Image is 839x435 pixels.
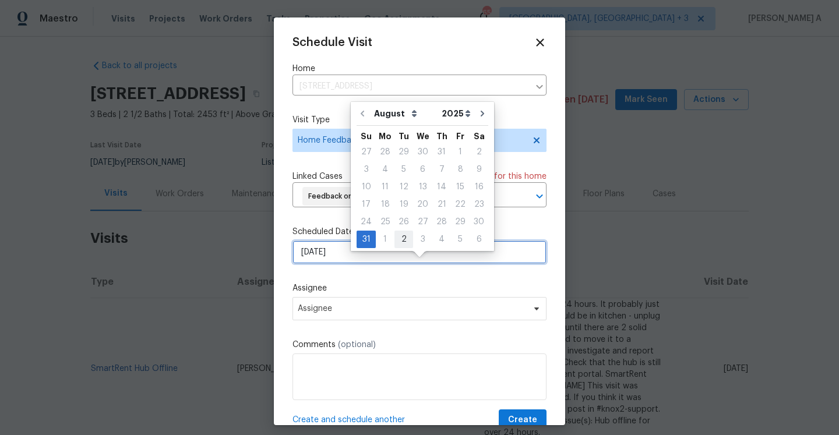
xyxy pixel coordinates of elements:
[432,196,451,213] div: 21
[394,178,413,196] div: Tue Aug 12 2025
[394,161,413,178] div: 5
[413,161,432,178] div: 6
[361,132,372,140] abbr: Sunday
[357,231,376,247] div: 31
[357,144,376,160] div: 27
[470,196,488,213] div: Sat Aug 23 2025
[292,114,547,126] label: Visit Type
[451,143,470,161] div: Fri Aug 01 2025
[432,144,451,160] div: 31
[357,178,376,196] div: Sun Aug 10 2025
[292,226,547,238] label: Scheduled Date
[357,214,376,230] div: 24
[432,231,451,247] div: 4
[451,214,470,230] div: 29
[394,144,413,160] div: 29
[354,102,371,125] button: Go to previous month
[394,196,413,213] div: 19
[302,187,436,206] div: Feedback on [STREET_ADDRESS]
[474,132,485,140] abbr: Saturday
[451,161,470,178] div: Fri Aug 08 2025
[292,77,529,96] input: Enter in an address
[451,178,470,196] div: Fri Aug 15 2025
[394,231,413,248] div: Tue Sep 02 2025
[508,413,537,427] span: Create
[451,213,470,231] div: Fri Aug 29 2025
[456,132,464,140] abbr: Friday
[292,414,405,426] span: Create and schedule another
[451,179,470,195] div: 15
[376,179,394,195] div: 11
[308,192,425,201] span: Feedback on [STREET_ADDRESS]
[470,179,488,195] div: 16
[357,161,376,178] div: 3
[432,161,451,178] div: Thu Aug 07 2025
[357,143,376,161] div: Sun Jul 27 2025
[432,196,451,213] div: Thu Aug 21 2025
[474,102,491,125] button: Go to next month
[376,196,394,213] div: 18
[376,214,394,230] div: 25
[451,196,470,213] div: Fri Aug 22 2025
[531,188,548,204] button: Open
[371,105,439,122] select: Month
[470,231,488,248] div: Sat Sep 06 2025
[292,282,547,294] label: Assignee
[413,161,432,178] div: Wed Aug 06 2025
[357,161,376,178] div: Sun Aug 03 2025
[413,231,432,248] div: Wed Sep 03 2025
[413,143,432,161] div: Wed Jul 30 2025
[432,179,451,195] div: 14
[451,231,470,247] div: 5
[436,132,447,140] abbr: Thursday
[292,339,547,351] label: Comments
[292,241,547,264] input: M/D/YYYY
[413,196,432,213] div: 20
[432,161,451,178] div: 7
[470,178,488,196] div: Sat Aug 16 2025
[394,231,413,247] div: 2
[298,304,526,313] span: Assignee
[451,161,470,178] div: 8
[376,161,394,178] div: 4
[376,144,394,160] div: 28
[394,214,413,230] div: 26
[451,231,470,248] div: Fri Sep 05 2025
[413,144,432,160] div: 30
[357,231,376,248] div: Sun Aug 31 2025
[376,143,394,161] div: Mon Jul 28 2025
[432,214,451,230] div: 28
[413,214,432,230] div: 27
[432,231,451,248] div: Thu Sep 04 2025
[357,179,376,195] div: 10
[470,144,488,160] div: 2
[413,231,432,247] div: 3
[357,196,376,213] div: 17
[357,196,376,213] div: Sun Aug 17 2025
[451,144,470,160] div: 1
[376,161,394,178] div: Mon Aug 04 2025
[470,196,488,213] div: 23
[413,178,432,196] div: Wed Aug 13 2025
[376,231,394,247] div: 1
[499,409,547,431] button: Create
[432,213,451,231] div: Thu Aug 28 2025
[470,143,488,161] div: Sat Aug 02 2025
[451,196,470,213] div: 22
[432,178,451,196] div: Thu Aug 14 2025
[413,179,432,195] div: 13
[292,37,372,48] span: Schedule Visit
[338,341,376,349] span: (optional)
[413,196,432,213] div: Wed Aug 20 2025
[394,143,413,161] div: Tue Jul 29 2025
[376,231,394,248] div: Mon Sep 01 2025
[439,105,474,122] select: Year
[470,213,488,231] div: Sat Aug 30 2025
[413,213,432,231] div: Wed Aug 27 2025
[470,214,488,230] div: 30
[292,171,343,182] span: Linked Cases
[376,196,394,213] div: Mon Aug 18 2025
[292,63,547,75] label: Home
[470,231,488,247] div: 6
[394,161,413,178] div: Tue Aug 05 2025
